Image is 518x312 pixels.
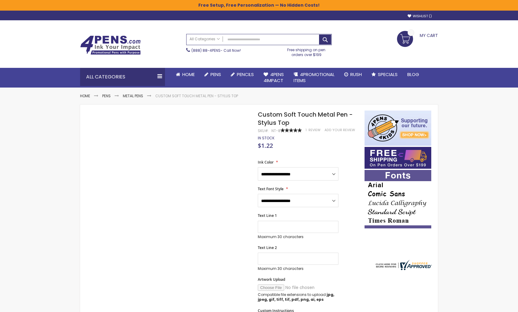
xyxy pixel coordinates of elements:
[171,68,200,81] a: Home
[102,93,111,98] a: Pens
[258,213,277,218] span: Text Line 1
[402,68,424,81] a: Blog
[258,135,274,141] span: In stock
[281,45,332,57] div: Free shipping on pen orders over $199
[339,68,367,81] a: Rush
[367,68,402,81] a: Specials
[365,170,431,228] img: font-personalization-examples
[258,266,338,271] p: Maximum 30 characters
[190,37,220,41] span: All Categories
[294,71,335,84] span: 4PROMOTIONAL ITEMS
[271,128,281,133] div: NT-8
[259,68,289,88] a: 4Pens4impact
[378,71,398,78] span: Specials
[374,260,432,270] img: 4pens.com widget logo
[200,68,226,81] a: Pens
[155,94,238,98] li: Custom Soft Touch Metal Pen - Stylus Top
[289,68,339,88] a: 4PROMOTIONALITEMS
[191,48,220,53] a: (888) 88-4PENS
[408,14,432,18] a: Wishlist
[281,128,302,132] div: 100%
[308,128,321,132] span: Review
[210,71,221,78] span: Pens
[350,71,362,78] span: Rush
[365,147,431,169] img: Free shipping on orders over $199
[258,136,274,141] div: Availability
[258,245,277,250] span: Text Line 2
[325,128,355,132] a: Add Your Review
[80,93,90,98] a: Home
[80,68,165,86] div: All Categories
[306,128,321,132] a: 1 Review
[258,234,338,239] p: Maximum 30 characters
[80,35,141,55] img: 4Pens Custom Pens and Promotional Products
[365,111,431,146] img: 4pens 4 kids
[191,48,241,53] span: - Call Now!
[258,186,284,191] span: Text Font Style
[258,141,273,150] span: $1.22
[407,71,419,78] span: Blog
[258,160,274,165] span: Ink Color
[258,128,269,133] strong: SKU
[226,68,259,81] a: Pencils
[182,71,195,78] span: Home
[264,71,284,84] span: 4Pens 4impact
[258,292,338,302] p: Compatible file extensions to upload:
[123,93,143,98] a: Metal Pens
[187,34,223,44] a: All Categories
[237,71,254,78] span: Pencils
[258,292,334,302] strong: jpg, jpeg, gif, tiff, tif, pdf, png, ai, eps
[374,266,432,271] a: 4pens.com certificate URL
[258,277,285,282] span: Artwork Upload
[258,110,353,127] span: Custom Soft Touch Metal Pen - Stylus Top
